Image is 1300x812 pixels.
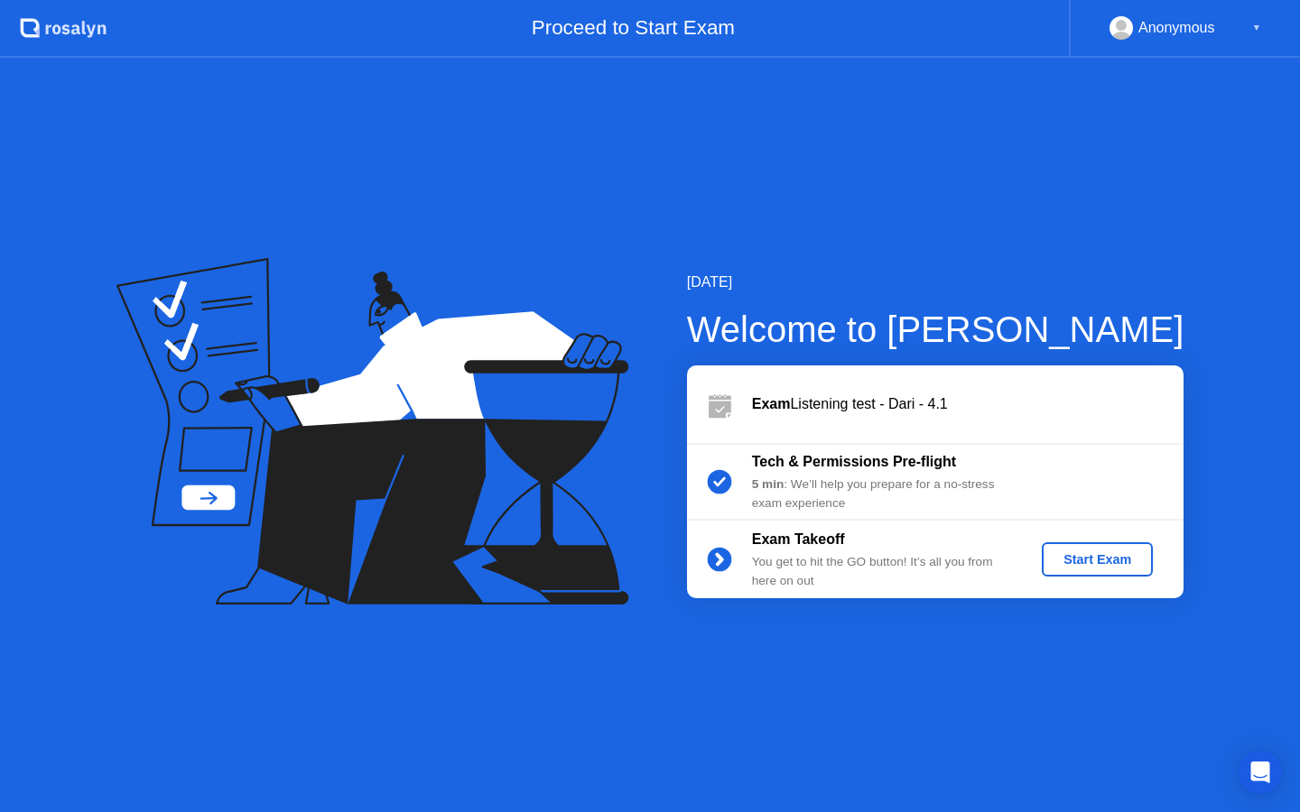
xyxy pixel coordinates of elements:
b: Exam [752,396,791,411]
div: Listening test - Dari - 4.1 [752,393,1184,415]
div: You get to hit the GO button! It’s all you from here on out [752,553,1012,590]
div: Welcome to [PERSON_NAME] [687,302,1184,356]
b: Tech & Permissions Pre-flight [752,454,956,469]
b: Exam Takeoff [752,531,845,547]
div: Anonymous [1138,16,1215,40]
button: Start Exam [1042,542,1153,577]
div: Start Exam [1049,552,1146,567]
div: [DATE] [687,272,1184,293]
div: : We’ll help you prepare for a no-stress exam experience [752,475,1012,512]
div: Open Intercom Messenger [1239,751,1282,794]
b: 5 min [752,477,785,491]
div: ▼ [1252,16,1261,40]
